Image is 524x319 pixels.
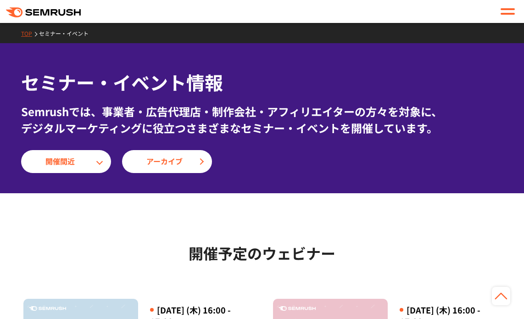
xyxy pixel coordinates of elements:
[122,150,212,173] a: アーカイブ
[29,306,66,311] img: Semrush
[21,103,503,136] div: Semrushでは、事業者・広告代理店・制作会社・アフィリエイターの方々を対象に、 デジタルマーケティングに役立つさまざまなセミナー・イベントを開催しています。
[21,29,39,37] a: TOP
[21,69,503,96] h1: セミナー・イベント情報
[279,306,316,311] img: Semrush
[23,241,501,264] h2: 開催予定のウェビナー
[45,156,87,168] span: 開催間近
[39,29,95,37] a: セミナー・イベント
[21,150,111,173] a: 開催間近
[146,156,188,168] span: アーカイブ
